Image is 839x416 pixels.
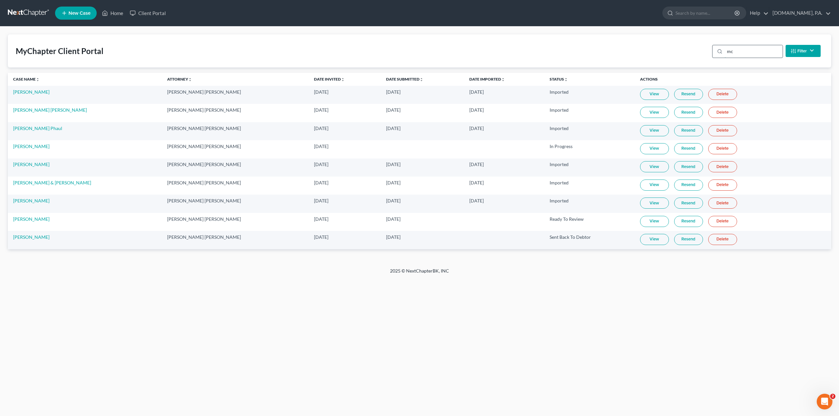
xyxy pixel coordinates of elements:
a: [PERSON_NAME] [13,161,49,167]
a: Resend [674,161,703,172]
span: [DATE] [469,180,484,185]
a: Date Importedunfold_more [469,77,505,82]
td: Imported [544,195,634,213]
a: View [640,180,669,191]
span: [DATE] [314,143,328,149]
a: Resend [674,125,703,136]
a: [DOMAIN_NAME], P.A. [769,7,831,19]
a: [PERSON_NAME] [13,234,49,240]
span: [DATE] [386,180,400,185]
td: Ready To Review [544,213,634,231]
td: [PERSON_NAME] [PERSON_NAME] [162,177,309,195]
a: [PERSON_NAME] [13,198,49,203]
input: Search... [725,45,783,58]
a: View [640,107,669,118]
a: Resend [674,216,703,227]
div: 2025 © NextChapterBK, INC [233,268,606,279]
a: Delete [708,216,737,227]
a: Resend [674,234,703,245]
a: Delete [708,161,737,172]
td: [PERSON_NAME] [PERSON_NAME] [162,140,309,158]
a: Delete [708,107,737,118]
a: Delete [708,198,737,209]
td: Imported [544,104,634,122]
td: Sent Back To Debtor [544,231,634,249]
td: [PERSON_NAME] [PERSON_NAME] [162,159,309,177]
span: 2 [830,394,835,399]
i: unfold_more [36,78,40,82]
a: View [640,161,669,172]
td: Imported [544,86,634,104]
a: Delete [708,125,737,136]
iframe: Intercom live chat [817,394,832,409]
a: Help [747,7,769,19]
a: View [640,143,669,154]
i: unfold_more [501,78,505,82]
i: unfold_more [419,78,423,82]
a: Resend [674,180,703,191]
a: Resend [674,143,703,154]
td: [PERSON_NAME] [PERSON_NAME] [162,104,309,122]
span: [DATE] [314,234,328,240]
span: New Case [68,11,90,16]
a: Attorneyunfold_more [167,77,192,82]
span: [DATE] [386,107,400,113]
span: [DATE] [469,161,484,167]
a: [PERSON_NAME] [PERSON_NAME] [13,107,87,113]
span: [DATE] [386,216,400,222]
td: [PERSON_NAME] [PERSON_NAME] [162,86,309,104]
input: Search by name... [675,7,735,19]
span: [DATE] [469,89,484,95]
span: [DATE] [314,125,328,131]
span: [DATE] [314,198,328,203]
div: MyChapter Client Portal [16,46,104,56]
a: View [640,125,669,136]
th: Actions [635,73,831,86]
span: [DATE] [314,89,328,95]
span: [DATE] [314,180,328,185]
span: [DATE] [314,161,328,167]
span: [DATE] [386,161,400,167]
a: View [640,89,669,100]
td: [PERSON_NAME] [PERSON_NAME] [162,231,309,249]
span: [DATE] [386,234,400,240]
span: [DATE] [386,89,400,95]
td: Imported [544,177,634,195]
button: Filter [786,45,821,57]
a: View [640,216,669,227]
a: [PERSON_NAME] [13,216,49,222]
a: Resend [674,107,703,118]
a: Home [99,7,127,19]
a: Delete [708,234,737,245]
span: [DATE] [386,125,400,131]
a: [PERSON_NAME] & [PERSON_NAME] [13,180,91,185]
a: Delete [708,180,737,191]
span: [DATE] [469,198,484,203]
a: Resend [674,89,703,100]
a: View [640,198,669,209]
span: [DATE] [469,125,484,131]
a: [PERSON_NAME] [13,143,49,149]
a: Resend [674,198,703,209]
td: [PERSON_NAME] [PERSON_NAME] [162,213,309,231]
span: [DATE] [314,107,328,113]
span: [DATE] [469,107,484,113]
a: Case Nameunfold_more [13,77,40,82]
td: [PERSON_NAME] [PERSON_NAME] [162,122,309,140]
td: Imported [544,122,634,140]
a: Client Portal [127,7,169,19]
a: Statusunfold_more [550,77,568,82]
td: In Progress [544,140,634,158]
a: View [640,234,669,245]
span: [DATE] [386,198,400,203]
span: [DATE] [314,216,328,222]
a: [PERSON_NAME] [13,89,49,95]
a: [PERSON_NAME] Phaul [13,125,62,131]
td: Imported [544,159,634,177]
i: unfold_more [341,78,345,82]
a: Date Invitedunfold_more [314,77,345,82]
td: [PERSON_NAME] [PERSON_NAME] [162,195,309,213]
i: unfold_more [188,78,192,82]
i: unfold_more [564,78,568,82]
a: Date Submittedunfold_more [386,77,423,82]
